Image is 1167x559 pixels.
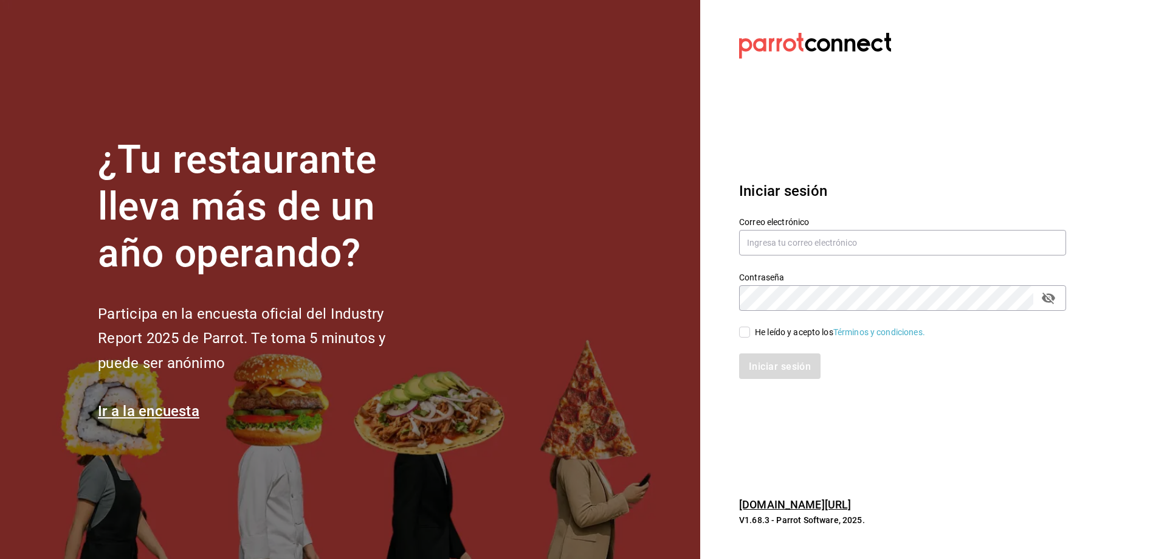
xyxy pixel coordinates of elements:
a: Ir a la encuesta [98,403,199,420]
input: Ingresa tu correo electrónico [739,230,1066,255]
font: Participa en la encuesta oficial del Industry Report 2025 de Parrot. Te toma 5 minutos y puede se... [98,305,385,372]
font: Contraseña [739,273,784,282]
a: Términos y condiciones. [833,327,925,337]
font: V1.68.3 - Parrot Software, 2025. [739,515,865,525]
font: Correo electrónico [739,217,809,227]
font: ¿Tu restaurante lleva más de un año operando? [98,137,376,276]
button: campo de contraseña [1038,288,1059,308]
a: [DOMAIN_NAME][URL] [739,498,851,511]
font: He leído y acepto los [755,327,833,337]
font: Iniciar sesión [739,182,827,200]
